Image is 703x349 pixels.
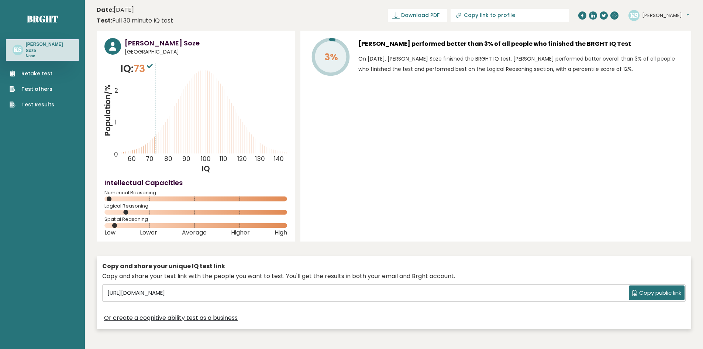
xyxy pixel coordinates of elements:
h4: Intellectual Capacities [104,178,287,188]
b: Test: [97,16,112,25]
tspan: IQ [202,164,210,174]
button: Copy public link [629,285,685,300]
tspan: 80 [164,154,172,163]
tspan: 130 [255,154,265,163]
tspan: 70 [146,154,154,163]
tspan: 3% [324,51,338,64]
span: Copy public link [639,289,681,297]
tspan: 60 [128,154,136,163]
span: High [275,231,287,234]
h3: [PERSON_NAME] performed better than 3% of all people who finished the BRGHT IQ Test [358,38,683,50]
a: Or create a cognitive ability test as a business [104,314,238,322]
span: Spatial Reasoning [104,218,287,221]
tspan: 1 [115,118,117,127]
p: On [DATE], [PERSON_NAME] Soze finished the BRGHT IQ test. [PERSON_NAME] performed better overall ... [358,54,683,74]
a: Test others [10,85,54,93]
text: KS [14,46,22,54]
span: [GEOGRAPHIC_DATA] [125,48,287,56]
button: [PERSON_NAME] [642,12,689,19]
tspan: 120 [237,154,247,163]
time: [DATE] [97,6,134,14]
div: Copy and share your test link with the people you want to test. You'll get the results in both yo... [102,272,686,281]
tspan: Population/% [103,85,113,136]
span: Higher [231,231,250,234]
tspan: 2 [114,86,118,95]
tspan: 0 [114,150,118,159]
a: Test Results [10,101,54,109]
span: Download PDF [401,11,440,19]
text: KS [630,11,638,19]
span: Low [104,231,116,234]
b: Date: [97,6,114,14]
tspan: 90 [182,154,190,163]
p: None [26,54,72,59]
div: Full 30 minute IQ test [97,16,173,25]
h3: [PERSON_NAME] Soze [125,38,287,48]
a: Brght [27,13,58,25]
a: Retake test [10,70,54,78]
tspan: 110 [220,154,227,163]
h3: [PERSON_NAME] Soze [26,41,72,54]
span: Average [182,231,207,234]
span: 73 [134,62,155,75]
span: Logical Reasoning [104,205,287,208]
a: Download PDF [388,9,447,22]
p: IQ: [120,61,155,76]
span: Numerical Reasoning [104,191,287,194]
tspan: 140 [274,154,284,163]
div: Copy and share your unique IQ test link [102,262,686,271]
tspan: 100 [201,154,211,163]
span: Lower [140,231,157,234]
